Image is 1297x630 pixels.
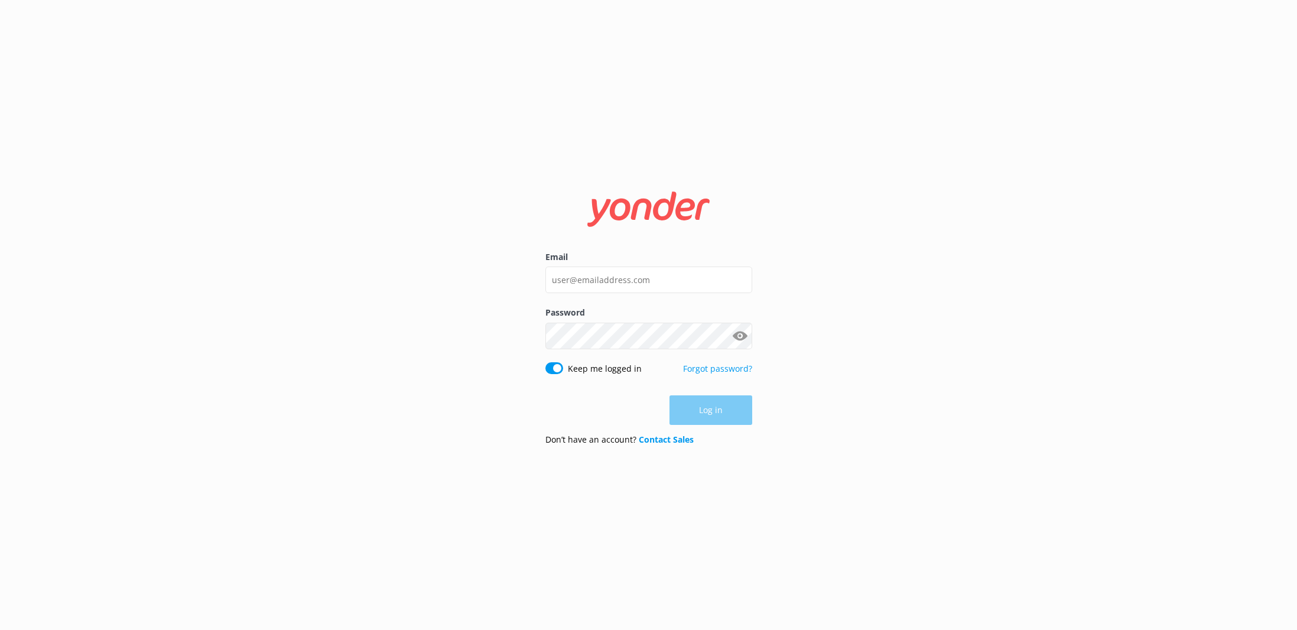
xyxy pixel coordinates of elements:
[545,267,752,293] input: user@emailaddress.com
[568,362,642,375] label: Keep me logged in
[683,363,752,374] a: Forgot password?
[639,434,694,445] a: Contact Sales
[729,324,752,348] button: Show password
[545,433,694,446] p: Don’t have an account?
[545,306,752,319] label: Password
[545,251,752,264] label: Email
